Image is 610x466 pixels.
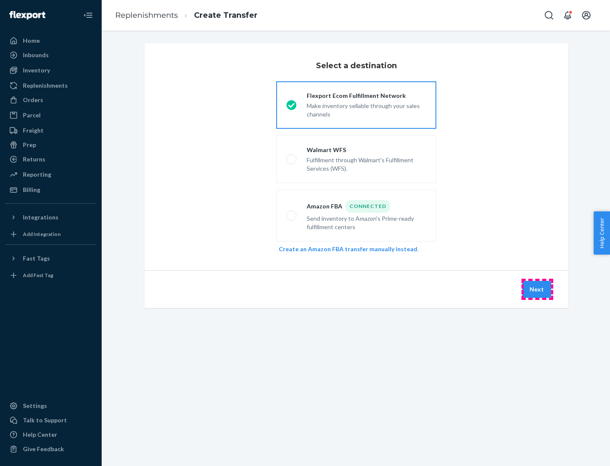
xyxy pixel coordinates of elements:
[23,111,41,119] div: Parcel
[307,154,426,173] div: Fulfillment through Walmart's Fulfillment Services (WFS).
[5,428,97,441] a: Help Center
[23,155,45,164] div: Returns
[279,245,434,253] div: .
[5,269,97,282] a: Add Fast Tag
[108,3,264,28] ol: breadcrumbs
[23,445,64,453] div: Give Feedback
[593,211,610,255] button: Help Center
[23,141,36,149] div: Prep
[80,7,97,24] button: Close Navigation
[23,66,50,75] div: Inventory
[23,96,43,104] div: Orders
[194,11,258,20] a: Create Transfer
[5,413,97,427] a: Talk to Support
[5,399,97,413] a: Settings
[5,442,97,456] button: Give Feedback
[307,146,426,154] div: Walmart WFS
[5,252,97,265] button: Fast Tags
[541,7,557,24] button: Open Search Box
[23,254,50,263] div: Fast Tags
[307,213,426,231] div: Send inventory to Amazon's Prime-ready fulfillment centers
[5,168,97,181] a: Reporting
[23,272,53,279] div: Add Fast Tag
[522,281,551,298] button: Next
[23,230,61,238] div: Add Integration
[9,11,45,19] img: Flexport logo
[23,170,51,179] div: Reporting
[316,60,397,71] h3: Select a destination
[23,430,57,439] div: Help Center
[5,48,97,62] a: Inbounds
[5,138,97,152] a: Prep
[115,11,178,20] a: Replenishments
[5,153,97,166] a: Returns
[5,34,97,47] a: Home
[346,200,390,213] div: Connected
[307,200,426,213] div: Amazon FBA
[578,7,595,24] button: Open account menu
[307,92,426,100] div: Flexport Ecom Fulfillment Network
[23,126,44,135] div: Freight
[5,108,97,122] a: Parcel
[307,100,426,119] div: Make inventory sellable through your sales channels
[23,416,67,424] div: Talk to Support
[23,402,47,410] div: Settings
[23,36,40,45] div: Home
[23,81,68,90] div: Replenishments
[559,7,576,24] button: Open notifications
[5,124,97,137] a: Freight
[5,93,97,107] a: Orders
[5,183,97,197] a: Billing
[5,79,97,92] a: Replenishments
[5,227,97,241] a: Add Integration
[5,64,97,77] a: Inventory
[23,186,40,194] div: Billing
[23,213,58,222] div: Integrations
[23,51,49,59] div: Inbounds
[5,211,97,224] button: Integrations
[279,245,417,252] a: Create an Amazon FBA transfer manually instead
